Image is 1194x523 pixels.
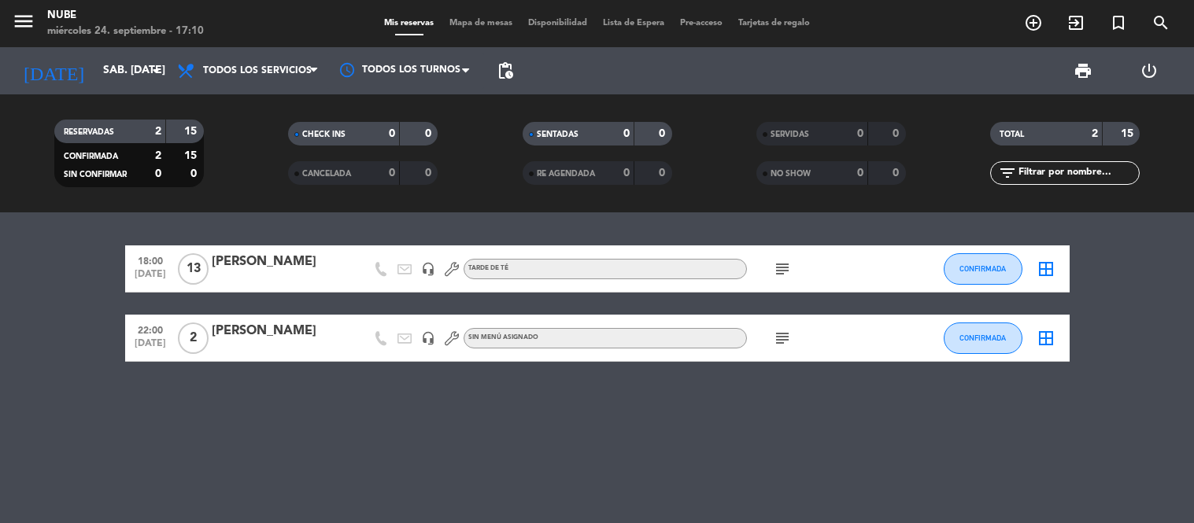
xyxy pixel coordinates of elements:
span: Disponibilidad [520,19,595,28]
span: print [1074,61,1092,80]
i: turned_in_not [1109,13,1128,32]
span: CONFIRMADA [959,264,1006,273]
i: menu [12,9,35,33]
strong: 15 [1121,128,1137,139]
span: CANCELADA [302,170,351,178]
button: CONFIRMADA [944,253,1022,285]
span: RE AGENDADA [537,170,595,178]
strong: 0 [659,128,668,139]
i: search [1151,13,1170,32]
strong: 0 [857,168,863,179]
span: Sin menú asignado [468,334,538,341]
strong: 0 [425,168,434,179]
button: menu [12,9,35,39]
strong: 15 [184,150,200,161]
span: [DATE] [131,338,170,356]
span: 13 [178,253,209,285]
strong: 0 [623,128,630,139]
i: power_settings_new [1140,61,1159,80]
span: 18:00 [131,251,170,269]
strong: 0 [893,128,902,139]
strong: 0 [155,168,161,179]
span: Mapa de mesas [442,19,520,28]
span: SERVIDAS [771,131,809,138]
i: border_all [1037,329,1055,348]
button: CONFIRMADA [944,322,1022,354]
i: filter_list [998,164,1017,182]
strong: 15 [184,126,200,137]
i: add_circle_outline [1024,13,1043,32]
i: exit_to_app [1066,13,1085,32]
div: Nube [47,8,204,24]
span: CHECK INS [302,131,346,138]
strong: 0 [857,128,863,139]
div: LOG OUT [1116,47,1182,94]
span: SIN CONFIRMAR [64,171,127,179]
span: Lista de Espera [595,19,672,28]
span: Mis reservas [376,19,442,28]
div: miércoles 24. septiembre - 17:10 [47,24,204,39]
i: subject [773,260,792,278]
span: CONFIRMADA [64,153,118,160]
span: CONFIRMADA [959,333,1006,342]
i: arrow_drop_down [146,61,165,80]
span: NO SHOW [771,170,811,178]
strong: 0 [190,168,200,179]
div: [PERSON_NAME] [212,252,346,272]
strong: 0 [659,168,668,179]
span: RESERVADAS [64,128,114,136]
strong: 2 [155,126,161,137]
i: headset_mic [421,331,435,345]
span: Pre-acceso [672,19,730,28]
span: Todos los servicios [203,65,312,76]
strong: 2 [155,150,161,161]
strong: 0 [389,168,395,179]
span: 22:00 [131,320,170,338]
i: border_all [1037,260,1055,278]
strong: 0 [623,168,630,179]
span: TARDE DE TÉ [468,265,508,271]
span: pending_actions [496,61,515,80]
span: Tarjetas de regalo [730,19,818,28]
span: [DATE] [131,269,170,287]
input: Filtrar por nombre... [1017,164,1139,182]
i: headset_mic [421,262,435,276]
span: TOTAL [1000,131,1024,138]
strong: 0 [425,128,434,139]
span: 2 [178,322,209,354]
strong: 0 [893,168,902,179]
span: SENTADAS [537,131,579,138]
i: subject [773,329,792,348]
strong: 0 [389,128,395,139]
div: [PERSON_NAME] [212,321,346,341]
i: [DATE] [12,53,95,88]
strong: 2 [1092,128,1098,139]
